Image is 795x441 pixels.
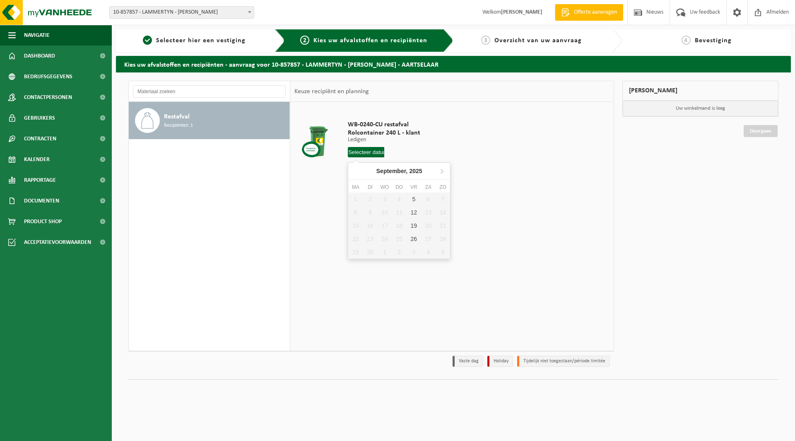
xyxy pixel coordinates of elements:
input: Materiaal zoeken [133,85,286,98]
li: Vaste dag [453,356,483,367]
strong: [PERSON_NAME] [501,9,542,15]
div: vr [407,183,421,191]
div: Keuze recipiënt en planning [290,81,373,102]
span: Rolcontainer 240 L - klant [348,129,420,137]
button: Restafval Recipiënten: 1 [129,102,290,139]
span: Product Shop [24,211,62,232]
div: do [392,183,407,191]
div: 12 [407,206,421,219]
span: WB-0240-CU restafval [348,120,420,129]
span: Kies uw afvalstoffen en recipiënten [313,37,427,44]
span: 10-857857 - LAMMERTYN - ILKNUR ALTINTAS - AARTSELAAR [109,6,254,19]
span: Overzicht van uw aanvraag [494,37,582,44]
span: Dashboard [24,46,55,66]
div: za [421,183,436,191]
div: 5 [407,193,421,206]
input: Selecteer datum [348,147,384,157]
span: Kalender [24,149,50,170]
div: wo [377,183,392,191]
span: Acceptatievoorwaarden [24,232,91,253]
span: Offerte aanvragen [572,8,619,17]
span: Navigatie [24,25,50,46]
span: Bevestiging [695,37,732,44]
p: Ledigen [348,137,420,143]
li: Tijdelijk niet toegestaan/période limitée [517,356,610,367]
a: Doorgaan [744,125,778,137]
span: Contactpersonen [24,87,72,108]
span: Documenten [24,190,59,211]
span: Restafval [164,112,190,122]
div: di [363,183,377,191]
span: 4 [682,36,691,45]
div: ma [348,183,363,191]
a: 1Selecteer hier een vestiging [120,36,268,46]
span: 1 [143,36,152,45]
span: 3 [481,36,490,45]
span: Rapportage [24,170,56,190]
span: Recipiënten: 1 [164,122,193,130]
h2: Kies uw afvalstoffen en recipiënten - aanvraag voor 10-857857 - LAMMERTYN - [PERSON_NAME] - AARTS... [116,56,791,72]
span: Bedrijfsgegevens [24,66,72,87]
div: 19 [407,219,421,232]
span: Contracten [24,128,56,149]
div: 3 [407,246,421,259]
div: September, [373,164,426,178]
p: Uw winkelmand is leeg [623,101,778,116]
span: Gebruikers [24,108,55,128]
span: Selecteer hier een vestiging [156,37,246,44]
div: [PERSON_NAME] [622,81,779,101]
span: 2 [300,36,309,45]
a: Offerte aanvragen [555,4,623,21]
div: zo [436,183,450,191]
li: Holiday [487,356,513,367]
span: 10-857857 - LAMMERTYN - ILKNUR ALTINTAS - AARTSELAAR [110,7,254,18]
i: 2025 [409,168,422,174]
div: 26 [407,232,421,246]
